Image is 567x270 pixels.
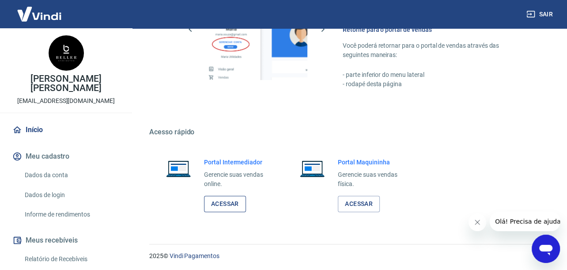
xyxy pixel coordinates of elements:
[204,158,267,167] h6: Portal Intermediador
[11,0,68,27] img: Vindi
[338,158,401,167] h6: Portal Maquininha
[21,186,121,204] a: Dados de login
[490,212,560,231] iframe: Mensagem da empresa
[338,196,380,212] a: Acessar
[5,6,74,13] span: Olá! Precisa de ajuda?
[160,158,197,179] img: Imagem de um notebook aberto
[21,166,121,184] a: Dados da conta
[343,80,525,89] p: - rodapé desta página
[343,25,525,34] h6: Retorne para o portal de vendas
[21,250,121,268] a: Relatório de Recebíveis
[7,74,125,93] p: [PERSON_NAME] [PERSON_NAME]
[204,196,246,212] a: Acessar
[149,251,546,261] p: 2025 ©
[11,231,121,250] button: Meus recebíveis
[21,205,121,224] a: Informe de rendimentos
[17,96,115,106] p: [EMAIL_ADDRESS][DOMAIN_NAME]
[170,252,219,259] a: Vindi Pagamentos
[11,120,121,140] a: Início
[343,70,525,80] p: - parte inferior do menu lateral
[469,213,486,231] iframe: Fechar mensagem
[338,170,401,189] p: Gerencie suas vendas física.
[525,6,556,23] button: Sair
[294,158,331,179] img: Imagem de um notebook aberto
[49,35,84,71] img: 8d4cfcc9-1076-4a00-ac42-cd41f19bf379.jpeg
[204,170,267,189] p: Gerencie suas vendas online.
[11,147,121,166] button: Meu cadastro
[149,128,546,137] h5: Acesso rápido
[532,235,560,263] iframe: Botão para abrir a janela de mensagens
[343,41,525,60] p: Você poderá retornar para o portal de vendas através das seguintes maneiras:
